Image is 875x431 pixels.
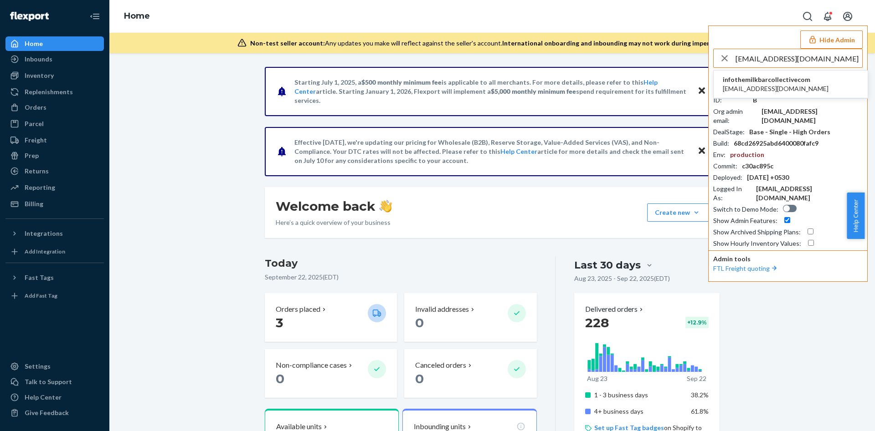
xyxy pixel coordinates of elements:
[574,274,670,283] p: Aug 23, 2025 - Sep 22, 2025 ( EDT )
[696,85,708,98] button: Close
[5,270,104,285] button: Fast Tags
[585,315,609,330] span: 228
[713,127,745,137] div: DealStage :
[594,390,684,400] p: 1 - 3 business days
[713,264,779,272] a: FTL Freight quoting
[713,150,726,159] div: Env :
[276,360,347,370] p: Non-compliance cases
[713,216,777,225] div: Show Admin Features :
[691,391,709,399] span: 38.2%
[5,36,104,51] a: Home
[5,52,104,66] a: Inbounds
[762,107,863,125] div: [EMAIL_ADDRESS][DOMAIN_NAME]
[25,87,73,96] div: Replenishments
[25,103,46,112] div: Orders
[5,244,104,259] a: Add Integration
[5,406,104,420] button: Give Feedback
[265,293,397,342] button: Orders placed 3
[713,173,742,182] div: Deployed :
[696,145,708,158] button: Close
[25,273,54,282] div: Fast Tags
[847,193,865,239] button: Help Center
[5,359,104,374] a: Settings
[250,39,738,48] div: Any updates you make will reflect against the seller's account.
[500,147,537,155] a: Help Center
[585,304,645,314] button: Delivered orders
[117,3,157,30] ol: breadcrumbs
[687,374,706,383] p: Sep 22
[25,377,72,386] div: Talk to Support
[25,71,54,80] div: Inventory
[491,87,576,95] span: $5,000 monthly minimum fee
[5,148,104,163] a: Prep
[25,119,44,128] div: Parcel
[5,85,104,99] a: Replenishments
[25,55,52,64] div: Inbounds
[5,289,104,303] a: Add Fast Tag
[415,360,466,370] p: Canceled orders
[747,173,789,182] div: [DATE] +0530
[250,39,325,47] span: Non-test seller account:
[691,407,709,415] span: 61.8%
[713,228,801,237] div: Show Archived Shipping Plans :
[713,205,778,214] div: Switch to Demo Mode :
[25,229,63,238] div: Integrations
[713,107,757,125] div: Org admin email :
[587,374,607,383] p: Aug 23
[5,390,104,405] a: Help Center
[10,12,49,21] img: Flexport logo
[5,100,104,115] a: Orders
[713,239,801,248] div: Show Hourly Inventory Values :
[276,371,284,386] span: 0
[25,248,65,255] div: Add Integration
[25,393,62,402] div: Help Center
[756,184,863,203] div: [EMAIL_ADDRESS][DOMAIN_NAME]
[25,362,51,371] div: Settings
[839,7,857,25] button: Open account menu
[5,197,104,211] a: Billing
[647,203,709,222] button: Create new
[124,11,150,21] a: Home
[5,226,104,241] button: Integrations
[25,408,69,417] div: Give Feedback
[734,139,818,148] div: 68cd26925abd6400080fafc9
[5,375,104,389] a: Talk to Support
[25,199,43,208] div: Billing
[5,117,104,131] a: Parcel
[86,7,104,25] button: Close Navigation
[276,315,283,330] span: 3
[5,164,104,178] a: Returns
[713,139,729,148] div: Build :
[5,133,104,147] a: Freight
[265,273,537,282] p: September 22, 2025 ( EDT )
[415,315,424,330] span: 0
[294,78,689,105] p: Starting July 1, 2025, a is applicable to all merchants. For more details, please refer to this a...
[5,68,104,83] a: Inventory
[265,349,397,398] button: Non-compliance cases 0
[276,304,320,314] p: Orders placed
[276,218,392,227] p: Here’s a quick overview of your business
[276,198,392,214] h1: Welcome back
[5,180,104,195] a: Reporting
[361,78,442,86] span: $500 monthly minimum fee
[723,84,829,93] span: [EMAIL_ADDRESS][DOMAIN_NAME]
[713,184,751,203] div: Logged In As :
[723,75,829,84] span: infothemilkbarcollectivecom
[685,317,709,328] div: + 12.9 %
[265,256,537,271] h3: Today
[25,183,55,192] div: Reporting
[25,39,43,48] div: Home
[294,138,689,165] p: Effective [DATE], we're updating our pricing for Wholesale (B2B), Reserve Storage, Value-Added Se...
[594,407,684,416] p: 4+ business days
[798,7,817,25] button: Open Search Box
[502,39,738,47] span: International onboarding and inbounding may not work during impersonation.
[25,292,57,299] div: Add Fast Tag
[800,30,863,49] button: Hide Admin
[736,49,862,67] input: Search or paste seller ID
[25,151,39,160] div: Prep
[415,371,424,386] span: 0
[730,150,764,159] div: production
[818,7,837,25] button: Open notifications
